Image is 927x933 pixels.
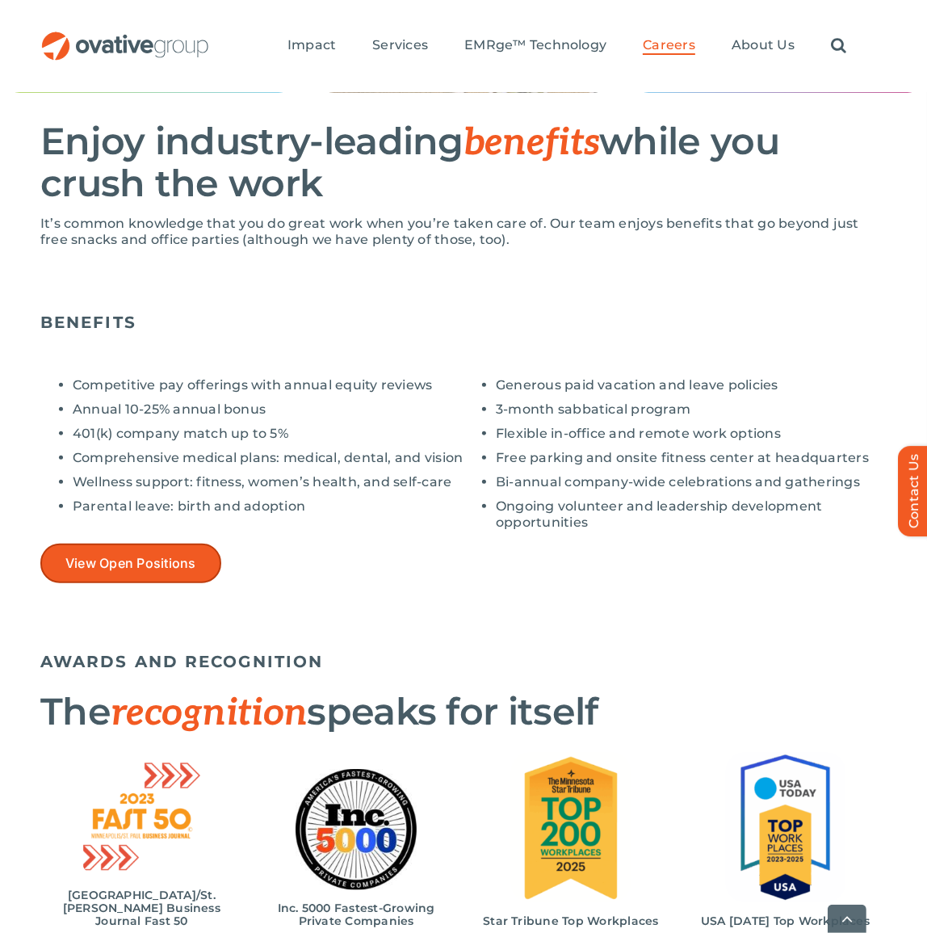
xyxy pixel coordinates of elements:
a: Search [831,37,846,55]
nav: Menu [287,20,846,72]
h6: [GEOGRAPHIC_DATA]/St. [PERSON_NAME] Business Journal Fast 50 [44,889,239,927]
li: Flexible in-office and remote work options [496,426,887,442]
h6: Inc. 5000 Fastest-Growing Private Companies [259,901,454,927]
h6: USA [DATE] Top Workplaces [688,914,883,927]
span: EMRge™ Technology [464,37,606,53]
li: 3-month sabbatical program [496,401,887,418]
h5: AWARDS AND RECOGNITION [40,652,887,671]
h2: The speaks for itself [40,691,887,733]
span: Services [372,37,428,53]
h2: Enjoy industry-leading while you crush the work [40,121,887,204]
h6: Star Tribune Top Workplaces [474,914,669,927]
li: Parental leave: birth and adoption [73,498,463,515]
h5: BENEFITS [40,313,887,332]
li: Generous paid vacation and leave policies [496,377,887,393]
li: Bi-annual company-wide celebrations and gatherings [496,474,887,490]
p: It’s common knowledge that you do great work when you’re taken care of. Our team enjoys benefits ... [40,216,887,248]
a: OG_Full_horizontal_RGB [40,30,210,45]
li: Annual 10-25% annual bonus [73,401,463,418]
span: About Us [732,37,795,53]
a: About Us [732,37,795,55]
span: recognition [111,691,307,736]
a: Impact [287,37,336,55]
span: Careers [643,37,695,53]
span: View Open Positions [65,556,196,571]
a: View Open Positions [40,544,221,583]
li: Competitive pay offerings with annual equity reviews [73,377,463,393]
li: Ongoing volunteer and leadership development opportunities [496,498,887,531]
a: EMRge™ Technology [464,37,606,55]
a: Careers [643,37,695,55]
span: Impact [287,37,336,53]
li: Wellness support: fitness, women’s health, and self-care [73,474,463,490]
li: 401(k) company match up to 5% [73,426,463,442]
span: benefits [463,120,599,166]
a: Services [372,37,428,55]
li: Free parking and onsite fitness center at headquarters [496,450,887,466]
li: Comprehensive medical plans: medical, dental, and vision [73,450,463,466]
